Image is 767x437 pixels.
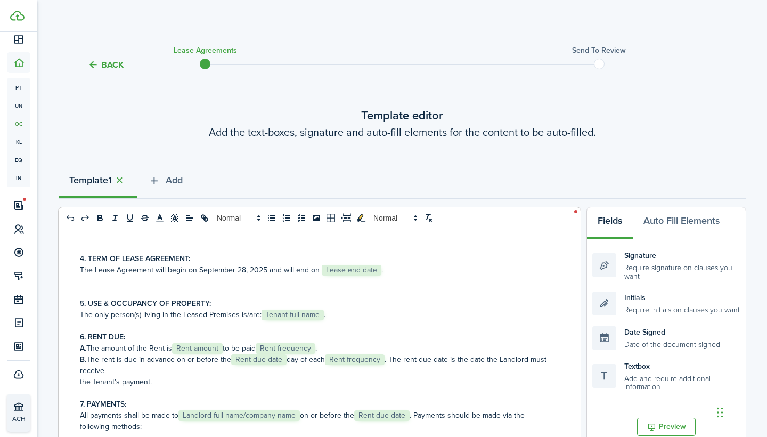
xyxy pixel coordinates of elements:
[294,212,309,224] button: list: check
[80,354,86,365] strong: B.
[197,212,212,224] button: link
[12,414,75,424] p: ACH
[80,376,551,387] p: the Tenant's payment.
[137,212,152,224] button: strike
[123,212,137,224] button: underline
[112,174,127,187] button: Close tab
[264,212,279,224] button: list: bullet
[80,298,211,309] strong: 5. USE & OCCUPANCY OF PROPERTY:
[166,173,183,188] span: Add
[714,386,767,437] iframe: Chat Widget
[80,343,551,354] p: The amount of the Rent is to be paid .
[80,264,551,276] p: The Lease Agreement will begin on ﻿September 28, 2025 and will end on ﻿ .
[7,96,30,115] a: un
[80,399,126,410] strong: 7. PAYMENTS:
[108,173,112,188] strong: 1
[178,410,300,421] span: Landlord full name/company name
[93,212,108,224] button: bold
[78,212,93,224] button: redo: redo
[7,78,30,96] a: pt
[80,253,190,264] strong: 4. TERM OF LEASE AGREEMENT:
[637,418,696,436] button: Preview
[10,11,25,21] img: TenantCloud
[7,169,30,187] a: in
[7,133,30,151] a: kl
[354,212,369,224] button: toggleMarkYellow: markYellow
[172,343,223,354] span: Rent amount
[137,167,193,199] button: Add
[59,107,746,124] wizard-step-header-title: Template editor
[7,151,30,169] a: eq
[231,354,287,365] span: Rent due date
[108,212,123,224] button: italic
[325,354,385,365] span: Rent frequency
[717,396,723,428] div: Drag
[80,410,551,432] p: All payments shall be made to on or before the . Payments should be made via the following methods:
[63,212,78,224] button: undo: undo
[80,331,125,343] strong: 6. RENT DUE:
[324,212,339,224] button: table-better
[174,45,237,56] h3: Lease Agreements
[80,354,551,376] p: The rent is due in advance on or before the day of each . The rent due date is the date the Landl...
[322,265,381,276] span: Lease end date
[80,309,551,320] p: The only person(s) living in the Leased Premises is/are: .
[7,115,30,133] a: oc
[256,343,315,354] span: Rent frequency
[339,212,354,224] button: pageBreak
[69,173,108,188] strong: Template
[7,394,30,432] a: ACH
[572,45,626,56] h3: Send to review
[59,124,746,140] wizard-step-header-description: Add the text-boxes, signature and auto-fill elements for the content to be auto-filled.
[279,212,294,224] button: list: ordered
[587,207,633,239] button: Fields
[262,310,324,320] span: Tenant full name
[88,59,124,70] button: Back
[80,343,86,354] strong: A.
[633,207,730,239] button: Auto Fill Elements
[421,212,436,224] button: clean
[309,212,324,224] button: image
[354,410,410,421] span: Rent due date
